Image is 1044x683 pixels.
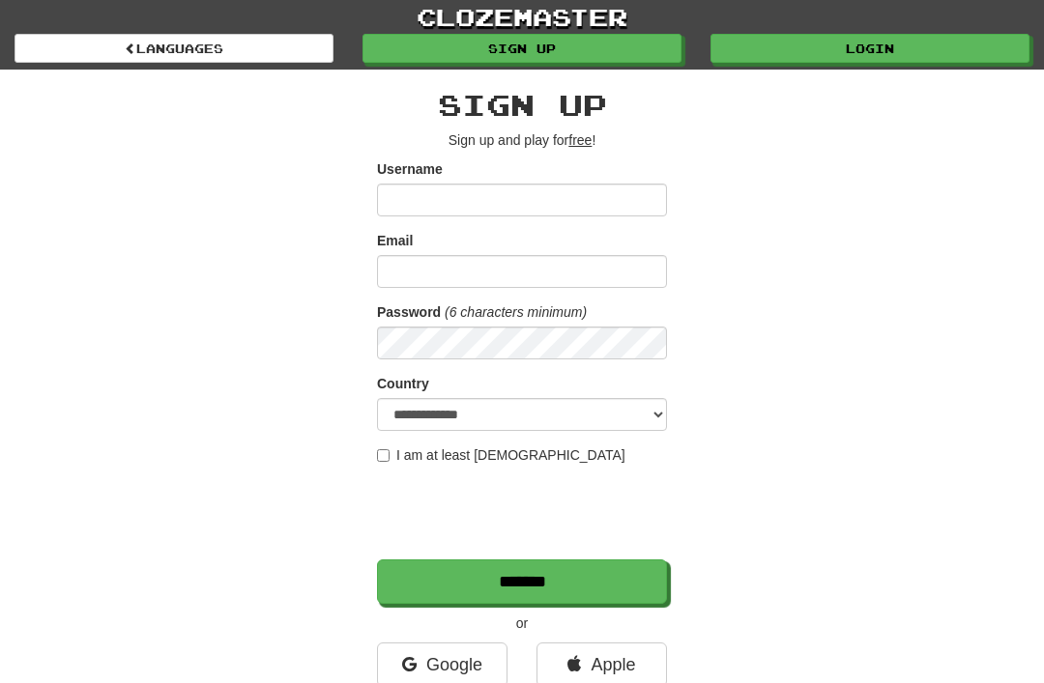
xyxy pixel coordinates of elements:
[14,34,333,63] a: Languages
[445,304,587,320] em: (6 characters minimum)
[377,159,443,179] label: Username
[377,231,413,250] label: Email
[710,34,1029,63] a: Login
[568,132,592,148] u: free
[377,474,671,550] iframe: reCAPTCHA
[362,34,681,63] a: Sign up
[377,613,667,633] p: or
[377,89,667,121] h2: Sign up
[377,302,441,322] label: Password
[377,130,667,150] p: Sign up and play for !
[377,374,429,393] label: Country
[377,449,390,462] input: I am at least [DEMOGRAPHIC_DATA]
[377,445,625,465] label: I am at least [DEMOGRAPHIC_DATA]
